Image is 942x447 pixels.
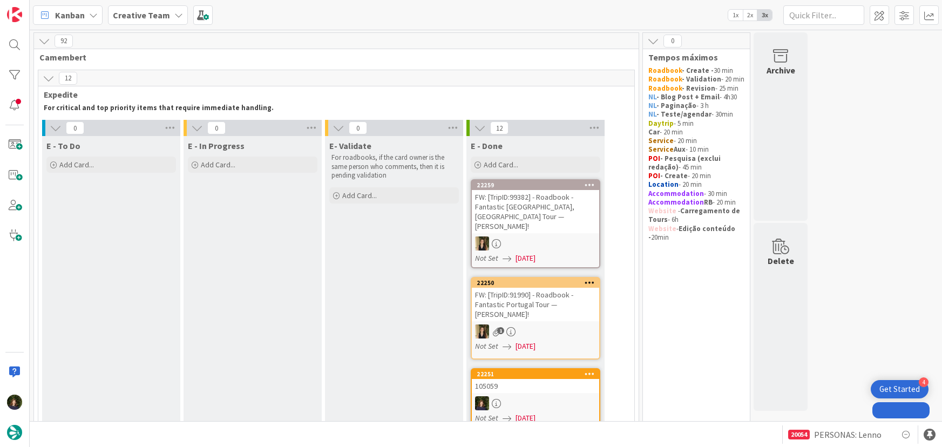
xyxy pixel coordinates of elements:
div: Get Started [879,384,920,395]
strong: - Blog Post + Email [656,92,720,101]
a: 22250FW: [TripID:91990] - Roadbook - Fantastic Portugal Tour — [PERSON_NAME]!SPNot Set[DATE] [471,277,600,360]
span: Kanban [55,9,85,22]
span: 12 [59,72,77,85]
p: - 25 min [648,84,744,93]
strong: RB [704,198,713,207]
span: 0 [663,35,682,48]
span: PERSONAS: Lenno [814,428,882,441]
strong: NL [648,110,656,119]
div: Archive [767,64,795,77]
i: Not Set [475,341,498,351]
strong: Website [648,224,676,233]
a: 22251105059MCNot Set[DATE] [471,368,600,431]
p: - 10 min [648,145,744,154]
div: SP [472,236,599,250]
div: 22250FW: [TripID:91990] - Roadbook - Fantastic Portugal Tour — [PERSON_NAME]! [472,278,599,321]
strong: NL [648,92,656,101]
strong: POI [648,154,660,163]
p: - 45 min [648,154,744,172]
span: 0 [349,121,367,134]
strong: Accommodation [648,198,704,207]
span: 0 [66,121,84,134]
a: 22259FW: [TripID:99382] - Roadbook - Fantastic [GEOGRAPHIC_DATA], [GEOGRAPHIC_DATA] Tour — [PERSO... [471,179,600,268]
div: 22251105059 [472,369,599,393]
p: - 20 min [648,198,744,207]
p: - - 6h [648,207,744,225]
img: SP [475,236,489,250]
span: 2x [743,10,757,21]
img: avatar [7,425,22,440]
strong: - Validation [682,74,721,84]
p: - 20min [648,225,744,242]
strong: - Revision [682,84,715,93]
strong: Service [648,136,674,145]
strong: Edição conteúdo - [648,224,737,242]
span: Expedite [44,89,621,100]
span: E - In Progress [188,140,245,151]
p: - 3 h [648,101,744,110]
strong: NL [648,101,656,110]
strong: Website [648,206,676,215]
span: [DATE] [516,341,536,352]
input: Quick Filter... [783,5,864,25]
p: - 5 min [648,119,744,128]
i: Not Set [475,413,498,423]
span: Camembert [39,52,625,63]
span: Add Card... [342,191,377,200]
strong: - Pesquisa (exclui redação) [648,154,722,172]
b: Creative Team [113,10,170,21]
span: E- Validate [329,140,371,151]
img: SP [475,324,489,338]
strong: - Paginação [656,101,696,110]
strong: - Create [660,171,688,180]
strong: - Create - [682,66,714,75]
img: MC [475,396,489,410]
span: E - Done [471,140,503,151]
div: 20054 [788,430,810,439]
div: 4 [919,377,929,387]
strong: Location [648,180,679,189]
strong: Roadbook [648,74,682,84]
span: Add Card... [201,160,235,170]
p: - 4h30 [648,93,744,101]
div: 22250 [472,278,599,288]
span: Add Card... [59,160,94,170]
img: Visit kanbanzone.com [7,7,22,22]
span: 92 [55,35,73,48]
i: Not Set [475,253,498,263]
span: Tempos máximos [648,52,736,63]
div: 22251 [472,369,599,379]
div: Delete [768,254,794,267]
span: 0 [207,121,226,134]
strong: Daytrip [648,119,674,128]
span: Add Card... [484,160,518,170]
span: 1 [497,327,504,334]
strong: For critical and top priority items that require immediate handling. [44,103,274,112]
p: - 30 min [648,189,744,198]
p: 30 min [648,66,744,75]
div: 22251 [477,370,599,378]
div: 22259 [472,180,599,190]
span: E - To Do [46,140,80,151]
p: - 30min [648,110,744,119]
strong: POI [648,171,660,180]
span: 12 [490,121,509,134]
span: 1x [728,10,743,21]
div: MC [472,396,599,410]
div: SP [472,324,599,338]
p: For roadbooks, if the card owner is the same person who comments, then it is pending validation [331,153,457,180]
strong: Roadbook [648,66,682,75]
div: Open Get Started checklist, remaining modules: 4 [871,380,929,398]
span: [DATE] [516,412,536,424]
span: [DATE] [516,253,536,264]
div: FW: [TripID:91990] - Roadbook - Fantastic Portugal Tour — [PERSON_NAME]! [472,288,599,321]
div: FW: [TripID:99382] - Roadbook - Fantastic [GEOGRAPHIC_DATA], [GEOGRAPHIC_DATA] Tour — [PERSON_NAME]! [472,190,599,233]
div: 22250 [477,279,599,287]
div: 105059 [472,379,599,393]
strong: Service [648,145,674,154]
p: - 20 min [648,128,744,137]
p: - 20 min [648,75,744,84]
div: 22259FW: [TripID:99382] - Roadbook - Fantastic [GEOGRAPHIC_DATA], [GEOGRAPHIC_DATA] Tour — [PERSO... [472,180,599,233]
p: - 20 min [648,180,744,189]
p: - 20 min [648,172,744,180]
